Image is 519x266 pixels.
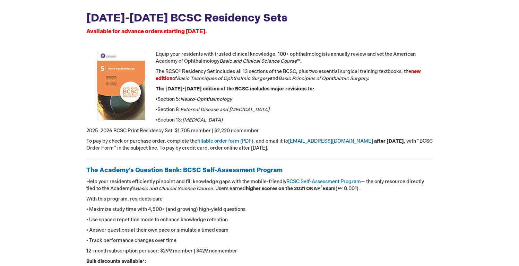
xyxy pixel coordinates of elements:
em: B [278,76,282,81]
p: • Use spaced repetition mode to enhance knowledge retention [86,216,433,223]
em: . [368,76,369,81]
strong: The Academy's Question Bank: BCSC Self-Assessment Program [86,167,283,174]
p: With this program, residents can: [86,196,433,203]
em: Basic Techniques of Ophthalmic Surgery [177,76,270,81]
p: 2025 2026 BCSC Print Residency Set: $1,705 member | $2,220 nonmember [86,127,433,134]
a: The Academy's Question Bank: BCSC Self-Assessment Program [86,168,283,174]
p: 12-month subscription per user: $299 member | $429 nonmember [86,248,433,255]
span: Section 8: [157,107,269,113]
span: Section 5: [157,96,232,102]
img: BCSC 2020-2021 Section 4 [86,51,156,120]
em: Basic and Clinical Science Course [136,186,213,192]
p: The BCSC® Residency Set includes all 13 sections of the BCSC, plus two essential surgical trainin... [86,68,433,82]
p: Help your residents efficiently pinpoint and fill knowledge gaps with the mobile-friendly — the o... [86,178,433,192]
span: Available for advance orders starting [DATE]. [86,28,207,35]
span: Section 13: [157,117,223,123]
strong: Bulk discounts available*: [86,258,146,264]
em: Neuro-Ophthalmology [180,96,232,102]
p: • [86,96,433,103]
sup: ® [321,185,322,189]
p: • Track performance changes over time [86,237,433,244]
strong: [DATE]-[DATE] BCSC Residency Sets [86,11,287,25]
p: • [86,117,433,124]
strong: higher scores on the 2021 OKAP Exam [246,186,336,192]
em: [MEDICAL_DATA] [182,117,223,123]
em: External Disease and [MEDICAL_DATA] [180,107,269,113]
p: • Maximize study time with 4,500+ (and growing) high-yield questions [86,206,433,213]
span: – [98,128,101,133]
strong: The [DATE]-[DATE] edition of the BCSC includes major revisions to: [156,86,314,92]
a: BCSC Self-Assessment Program [286,179,361,185]
a: fillable order form (PDF) [197,138,253,144]
em: Basic and Clinical Science Course [219,58,297,64]
em: P [337,186,340,192]
p: Equip your residents with trusted clinical knowledge. 100+ ophthalmologists annually review and v... [86,51,433,65]
strong: after [DATE] [374,138,404,144]
p: To pay by check or purchase order, complete the , and email it to , with “BCSC Order Form” in the... [86,138,433,152]
p: • Answer questions at their own pace or simulate a timed exam [86,227,433,234]
a: [EMAIL_ADDRESS][DOMAIN_NAME] [288,138,373,144]
em: asic Principles of Ophthalmic Surgery [282,76,368,81]
p: • [86,106,433,113]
